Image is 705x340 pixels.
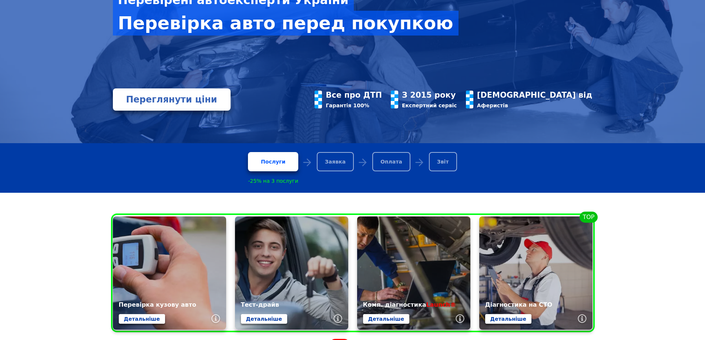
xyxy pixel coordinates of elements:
a: Детальніше [241,314,287,324]
div: Аферистів [477,102,592,108]
div: Все про ДТП [326,91,382,100]
a: Детальніше [119,314,165,324]
a: Детальніше [363,314,409,324]
div: Звіт [429,152,457,171]
span: Launch® [426,301,456,308]
div: [DEMOGRAPHIC_DATA] від [477,91,592,100]
div: Комп. діагностика [363,301,464,308]
a: Детальніше [485,314,531,324]
div: Оплата [372,152,410,171]
div: Тест-драйв [241,301,342,308]
div: Перевірка авто перед покупкою [113,11,459,35]
a: Послуги [248,152,298,171]
div: Гарантія 100% [326,102,382,108]
a: Переглянути ціни [113,88,231,111]
div: Перевірка кузову авто [119,301,220,308]
div: Експертний сервіс [402,102,457,108]
div: Заявка [317,152,354,171]
div: З 2015 року [402,91,457,100]
div: -25% на 3 послуги [248,178,298,184]
div: Діагностика на СТО [485,301,587,308]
